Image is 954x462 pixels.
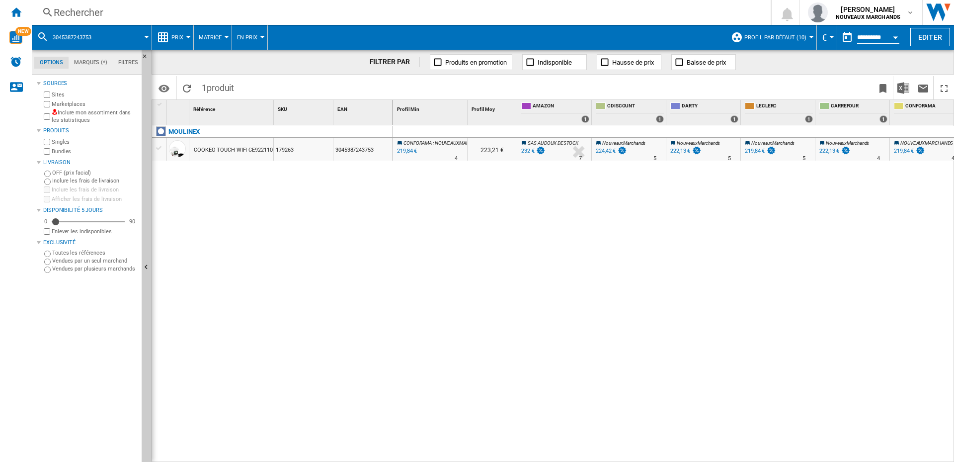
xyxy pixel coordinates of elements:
[335,100,393,115] div: Sort None
[370,57,420,67] div: FILTRER PAR
[43,80,138,88] div: Sources
[894,148,914,154] div: 219,84 €
[836,14,901,20] b: NOUVEAUX MARCHANDS
[52,186,138,193] label: Inclure les frais de livraison
[52,217,125,227] md-slider: Disponibilité
[397,106,419,112] span: Profil Min
[43,239,138,247] div: Exclusivité
[536,146,546,155] img: promotionV3.png
[43,127,138,135] div: Produits
[44,267,51,273] input: Vendues par plusieurs marchands
[841,146,851,155] img: promotionV3.png
[656,115,664,123] div: 1 offers sold by CDISCOUNT
[395,100,467,115] div: Profil Min Sort None
[396,146,417,156] div: Mise à jour : vendredi 10 octobre 2025 05:19
[171,34,183,41] span: Prix
[897,82,909,94] img: excel-24x24.png
[193,106,215,112] span: Référence
[54,5,745,19] div: Rechercher
[274,138,333,161] div: 179263
[730,115,738,123] div: 1 offers sold by DARTY
[278,106,287,112] span: SKU
[692,146,702,155] img: promotionV3.png
[597,54,661,70] button: Hausse de prix
[335,100,393,115] div: EAN Sort None
[10,56,22,68] img: alerts-logo.svg
[113,57,144,69] md-tab-item: Filtres
[52,169,138,177] label: OFF (prix facial)
[617,146,627,155] img: promotionV3.png
[237,25,262,50] button: En Prix
[756,102,813,111] span: LECLERC
[831,102,887,111] span: CARREFOUR
[893,76,913,99] button: Télécharger au format Excel
[52,138,138,146] label: Singles
[522,54,587,70] button: Indisponible
[53,25,101,50] button: 3045387243753
[533,102,589,111] span: AMAZON
[44,179,51,185] input: Inclure les frais de livraison
[15,27,31,36] span: NEW
[44,228,50,235] input: Afficher les frais de livraison
[743,100,815,125] div: LECLERC 1 offers sold by LECLERC
[191,100,273,115] div: Référence Sort None
[819,148,839,154] div: 222,13 €
[69,57,113,69] md-tab-item: Marques (*)
[682,102,738,111] span: DARTY
[596,148,616,154] div: 224,42 €
[817,100,889,125] div: CARREFOUR 1 offers sold by CARREFOUR
[276,100,333,115] div: SKU Sort None
[934,76,954,99] button: Plein écran
[127,218,138,225] div: 90
[53,34,91,41] span: 3045387243753
[668,100,740,125] div: DARTY 1 offers sold by DARTY
[44,259,51,265] input: Vendues par un seul marchand
[142,50,154,68] button: Masquer
[194,139,291,162] div: COOKEO TOUCH WIFI CE922110 BLANC
[470,100,517,115] div: Profil Moy Sort None
[171,25,188,50] button: Prix
[177,76,197,99] button: Recharger
[9,31,22,44] img: wise-card.svg
[520,146,546,156] div: 232 €
[751,140,795,146] span: NouveauxMarchands
[913,76,933,99] button: Envoyer ce rapport par email
[207,83,234,93] span: produit
[52,109,58,115] img: mysite-not-bg-18x18.png
[602,140,645,146] span: NouveauxMarchands
[44,101,50,107] input: Marketplaces
[169,100,189,115] div: Sort None
[822,25,832,50] button: €
[52,148,138,155] label: Bundles
[433,140,487,146] span: : NOUVEAUXMARCHANDS
[728,154,731,164] div: Délai de livraison : 5 jours
[802,154,805,164] div: Délai de livraison : 5 jours
[52,265,138,273] label: Vendues par plusieurs marchands
[818,146,851,156] div: 222,13 €
[52,195,138,203] label: Afficher les frais de livraison
[43,159,138,167] div: Livraison
[677,140,720,146] span: NouveauxMarchands
[199,25,227,50] button: Matrice
[743,146,776,156] div: 219,84 €
[168,126,200,138] div: Cliquez pour filtrer sur cette marque
[197,76,239,97] span: 1
[468,138,517,161] div: 223,21 €
[44,171,51,177] input: OFF (prix facial)
[521,148,535,154] div: 232 €
[333,138,393,161] div: 3045387243753
[528,140,578,146] span: SAS AU DOUX DESTOCK
[915,146,925,155] img: promotionV3.png
[403,140,432,146] span: CONFORAMA
[470,100,517,115] div: Sort None
[612,59,654,66] span: Hausse de prix
[52,257,138,265] label: Vendues par un seul marchand
[445,59,507,66] span: Produits en promotion
[581,115,589,123] div: 1 offers sold by AMAZON
[826,140,869,146] span: NouveauxMarchands
[44,92,50,98] input: Sites
[817,25,837,50] md-menu: Currency
[879,115,887,123] div: 1 offers sold by CARREFOUR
